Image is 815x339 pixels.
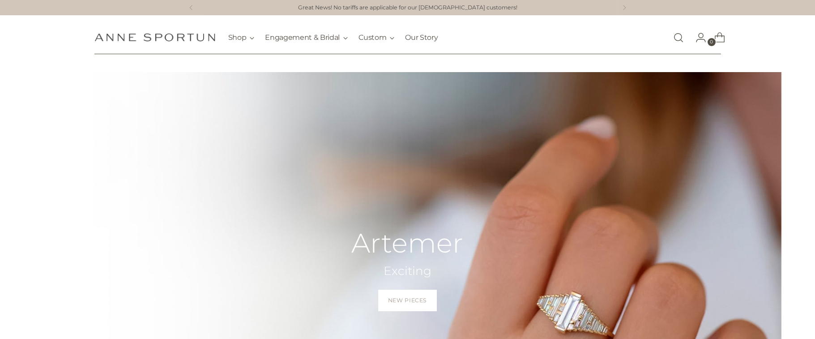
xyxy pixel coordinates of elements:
a: Anne Sportun Fine Jewellery [94,33,215,42]
a: Great News! No tariffs are applicable for our [DEMOGRAPHIC_DATA] customers! [298,4,517,12]
h2: Artemer [351,228,463,258]
a: Open search modal [670,29,687,47]
a: Go to the account page [688,29,706,47]
button: Engagement & Bridal [265,28,348,47]
a: New Pieces [378,290,437,311]
span: New Pieces [388,296,427,305]
button: Shop [228,28,255,47]
h2: Exciting [351,263,463,279]
a: Our Story [405,28,438,47]
a: Open cart modal [707,29,725,47]
button: Custom [358,28,394,47]
span: 0 [708,38,716,46]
